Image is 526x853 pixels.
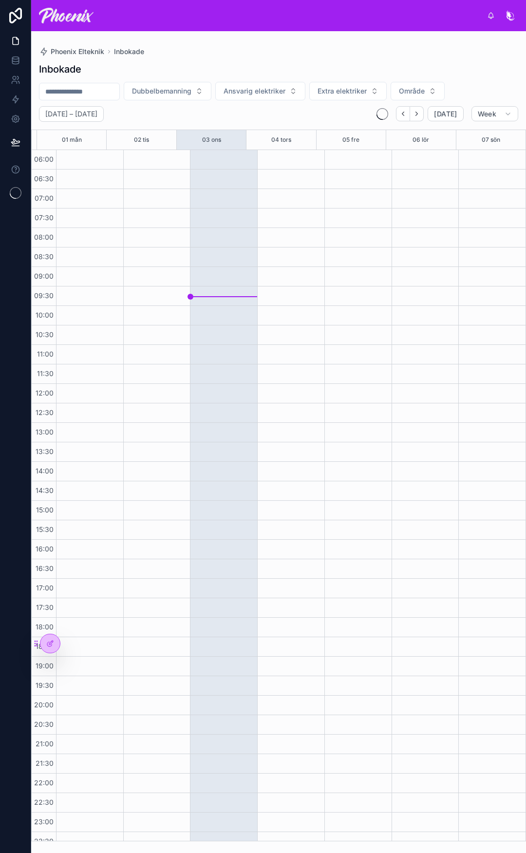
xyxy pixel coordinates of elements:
[32,272,56,280] span: 09:00
[215,82,305,100] button: Select Button
[33,428,56,436] span: 13:00
[124,82,211,100] button: Select Button
[33,311,56,319] span: 10:00
[391,82,445,100] button: Select Button
[271,130,291,150] button: 04 tors
[471,106,518,122] button: Week
[32,701,56,709] span: 20:00
[32,291,56,300] span: 09:30
[309,82,387,100] button: Select Button
[62,130,82,150] button: 01 mån
[101,14,487,18] div: scrollable content
[33,467,56,475] span: 14:00
[33,759,56,767] span: 21:30
[33,681,56,689] span: 19:30
[33,486,56,494] span: 14:30
[33,389,56,397] span: 12:00
[33,623,56,631] span: 18:00
[32,233,56,241] span: 08:00
[32,174,56,183] span: 06:30
[32,252,56,261] span: 08:30
[39,47,104,57] a: Phoenix Elteknik
[318,86,367,96] span: Extra elektriker
[34,603,56,611] span: 17:30
[45,109,97,119] h2: [DATE] – [DATE]
[33,545,56,553] span: 16:00
[34,584,56,592] span: 17:00
[33,447,56,455] span: 13:30
[32,194,56,202] span: 07:00
[35,350,56,358] span: 11:00
[114,47,144,57] a: Inbokade
[134,130,149,150] button: 02 tis
[51,47,104,57] span: Phoenix Elteknik
[434,110,457,118] span: [DATE]
[32,798,56,806] span: 22:30
[33,662,56,670] span: 19:00
[399,86,425,96] span: Område
[428,106,463,122] button: [DATE]
[39,62,81,76] h1: Inbokade
[35,369,56,378] span: 11:30
[396,106,410,121] button: Back
[33,739,56,748] span: 21:00
[413,130,429,150] button: 06 lör
[132,86,191,96] span: Dubbelbemanning
[33,330,56,339] span: 10:30
[32,155,56,163] span: 06:00
[33,408,56,417] span: 12:30
[33,564,56,572] span: 16:30
[32,720,56,728] span: 20:30
[34,525,56,533] span: 15:30
[32,837,56,845] span: 23:30
[32,213,56,222] span: 07:30
[478,110,496,118] span: Week
[202,130,221,150] button: 03 ons
[34,506,56,514] span: 15:00
[342,130,359,150] button: 05 fre
[32,817,56,826] span: 23:00
[224,86,285,96] span: Ansvarig elektriker
[410,106,424,121] button: Next
[39,8,94,23] img: App logo
[482,130,500,150] button: 07 sön
[32,778,56,787] span: 22:00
